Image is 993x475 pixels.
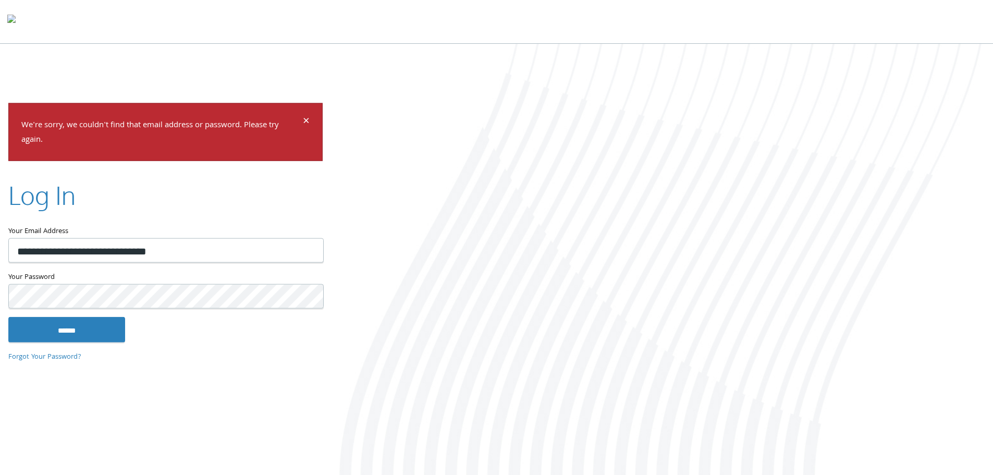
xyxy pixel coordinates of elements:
[8,271,323,284] label: Your Password
[8,351,81,362] a: Forgot Your Password?
[303,112,310,132] span: ×
[7,11,16,32] img: todyl-logo-dark.svg
[21,118,301,148] p: We're sorry, we couldn't find that email address or password. Please try again.
[8,178,76,213] h2: Log In
[303,116,310,128] button: Dismiss alert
